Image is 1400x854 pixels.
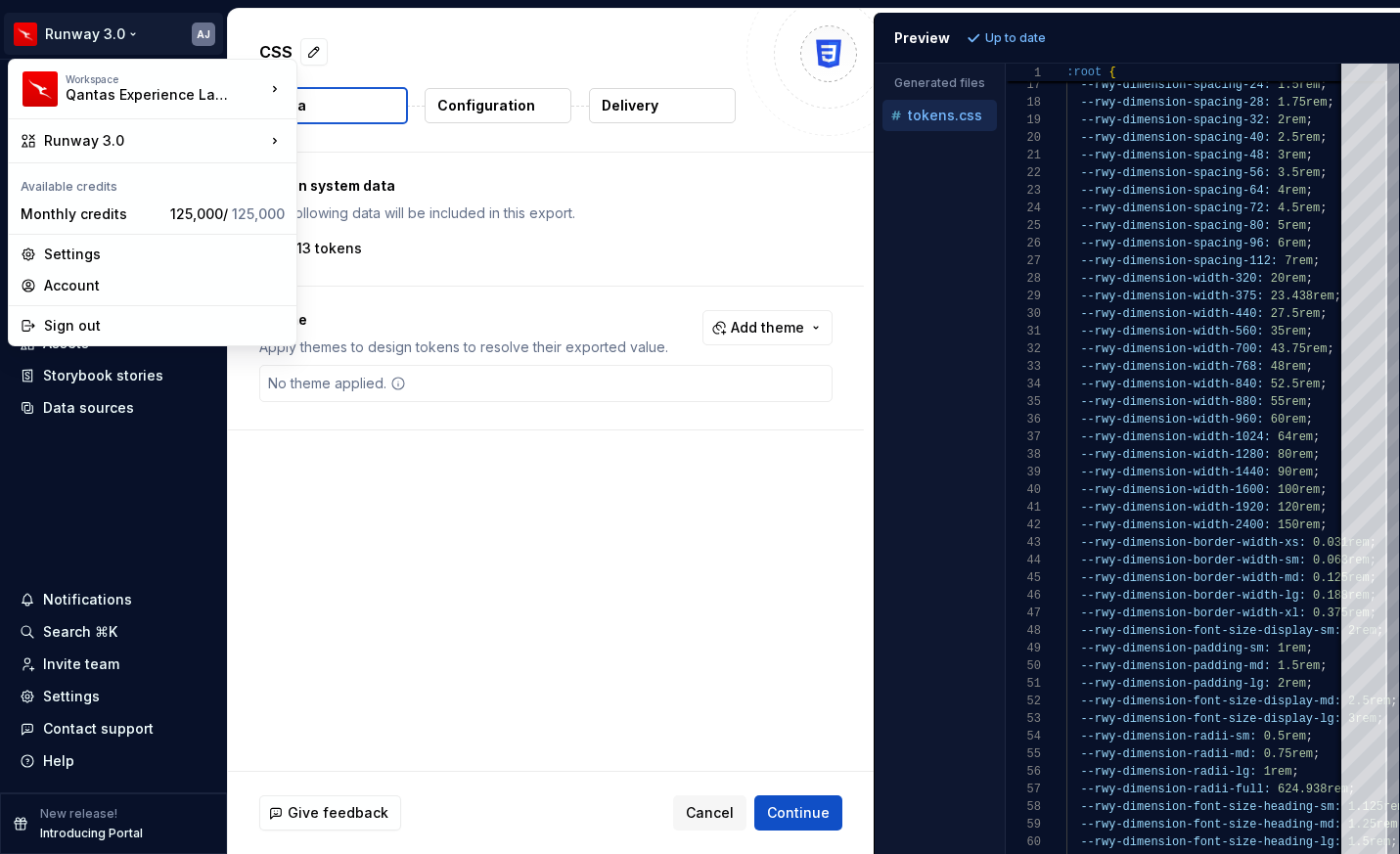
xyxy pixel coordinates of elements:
[13,167,293,199] div: Available credits
[23,71,58,107] img: 6b187050-a3ed-48aa-8485-808e17fcee26.png
[232,205,285,222] span: 125,000
[21,204,162,224] div: Monthly credits
[170,205,285,222] span: 125,000 /
[44,245,285,264] div: Settings
[44,131,265,151] div: Runway 3.0
[66,73,265,85] div: Workspace
[66,85,232,105] div: Qantas Experience Language
[44,316,285,336] div: Sign out
[44,276,285,295] div: Account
